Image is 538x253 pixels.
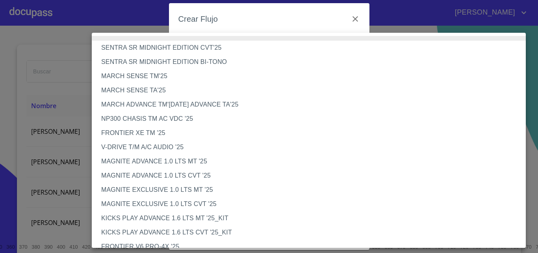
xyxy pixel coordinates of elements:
li: SENTRA SR MIDNIGHT EDITION CVT'25 [92,41,532,55]
li: KICKS PLAY ADVANCE 1.6 LTS CVT '25_KIT [92,225,532,240]
li: SENTRA SR MIDNIGHT EDITION BI-TONO [92,55,532,69]
li: MARCH SENSE TA'25 [92,83,532,97]
li: MAGNITE EXCLUSIVE 1.0 LTS MT '25 [92,183,532,197]
li: MARCH SENSE TM'25 [92,69,532,83]
li: FRONTIER XE TM '25 [92,126,532,140]
li: MARCH ADVANCE TM'[DATE] ADVANCE TA'25 [92,97,532,112]
li: V-DRIVE T/M A/C AUDIO '25 [92,140,532,154]
li: MAGNITE EXCLUSIVE 1.0 LTS CVT '25 [92,197,532,211]
li: NP300 CHASIS TM AC VDC '25 [92,112,532,126]
li: KICKS PLAY ADVANCE 1.6 LTS MT '25_KIT [92,211,532,225]
li: MAGNITE ADVANCE 1.0 LTS MT '25 [92,154,532,169]
li: MAGNITE ADVANCE 1.0 LTS CVT '25 [92,169,532,183]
